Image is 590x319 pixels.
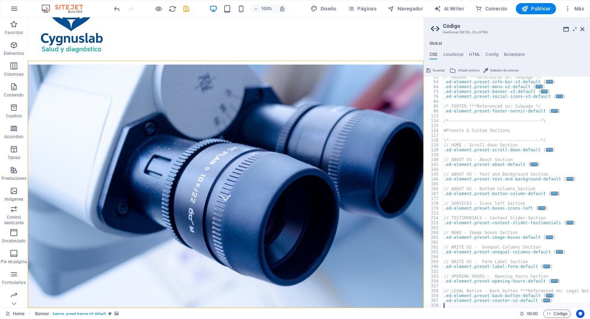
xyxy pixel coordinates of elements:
div: 53 [424,75,443,79]
div: 215 [424,220,443,225]
div: 118 [424,138,443,143]
div: 145 [424,172,443,177]
p: Prestaciones [1,176,26,181]
h4: Boilerplate [504,52,524,60]
button: Usercentrics [576,310,584,318]
div: 294 [424,254,443,259]
div: 85 [424,104,443,109]
div: 213 [424,211,443,216]
div: 359 [424,293,443,298]
span: Más [564,5,584,12]
span: ... [541,90,548,93]
p: Encabezado [2,238,26,244]
div: 177 [424,196,443,201]
span: ... [546,294,553,297]
button: Diseño [308,3,339,14]
div: Diseño (Ctrl+Alt+Y) [308,3,339,14]
span: 00 00 [527,310,538,318]
div: 358 [424,288,443,293]
div: 296 [424,264,443,269]
div: 146 [424,177,443,182]
img: Editor Logo [40,5,92,13]
p: Cuadros [6,113,22,119]
div: 263 [424,225,443,230]
div: 332 [424,269,443,274]
span: ... [543,265,550,268]
button: Haz clic para salir del modo de previsualización y seguir editando [154,5,163,13]
div: 214 [424,216,443,220]
div: 179 [424,206,443,211]
span: ... [551,279,558,283]
span: Selector de colores [490,66,519,75]
span: ... [546,80,553,84]
div: 84 [424,99,443,104]
span: AI Writer [434,5,464,12]
span: Comercio [475,5,507,12]
button: Más [562,3,587,14]
div: 115 [424,123,443,128]
h4: JavaScript [443,52,463,60]
button: 100% [251,5,275,13]
p: Pie de página [1,259,27,265]
button: Publicar [516,3,556,14]
div: 165 [424,182,443,186]
p: Columnas [4,72,24,77]
div: 370 [424,303,443,308]
button: Páginas [345,3,379,14]
div: 264 [424,230,443,235]
div: 86 [424,109,443,114]
span: . banner .preset-banner-v3-default [52,310,106,318]
span: Navegador [388,5,423,12]
i: Volver a cargar página [168,5,176,13]
div: 295 [424,259,443,264]
div: 178 [424,201,443,206]
a: Haz clic para cancelar la selección y doble clic para abrir páginas [6,310,25,318]
button: Comercio [472,3,510,14]
i: Al redimensionar, ajustar el nivel de zoom automáticamente para ajustarse al dispositivo elegido. [279,6,285,12]
div: 334 [424,279,443,284]
h6: 100% [261,5,272,13]
span: Páginas [348,5,376,12]
span: Añadir archivo [458,66,480,75]
div: 265 [424,235,443,240]
button: undo [113,5,121,13]
nav: breadcrumb [35,310,119,318]
span: ... [556,250,563,254]
div: 167 [424,191,443,196]
h4: Global [430,41,442,47]
p: Tablas [8,155,20,160]
div: 357 [424,284,443,288]
i: Deshacer: Editar (S)CSS (Ctrl+Z) [113,5,121,13]
button: Navegador [385,3,426,14]
p: Accordion [4,134,24,140]
p: Imágenes [5,196,23,202]
div: 119 [424,143,443,148]
div: 282 [424,245,443,250]
span: ... [551,109,558,113]
span: ... [566,221,573,225]
div: 116 [424,128,443,133]
span: Diseño [311,5,337,12]
p: Favoritos [5,30,23,35]
div: 117 [424,133,443,138]
div: 141 [424,162,443,167]
h4: Config [486,52,498,60]
span: : [532,311,533,316]
div: 283 [424,250,443,254]
h4: CSS [430,52,437,60]
span: Guardar [433,66,445,75]
button: Guardar [425,66,446,75]
span: ... [546,235,553,239]
span: ... [566,177,573,181]
div: 76 [424,94,443,99]
button: save [182,5,190,13]
div: 281 [424,240,443,245]
span: ... [551,192,558,195]
div: 114 [424,118,443,123]
div: 166 [424,186,443,191]
span: ... [531,162,538,166]
div: 120 [424,148,443,152]
span: ... [556,94,563,98]
span: ... [543,299,550,302]
h4: HTML [469,52,480,60]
